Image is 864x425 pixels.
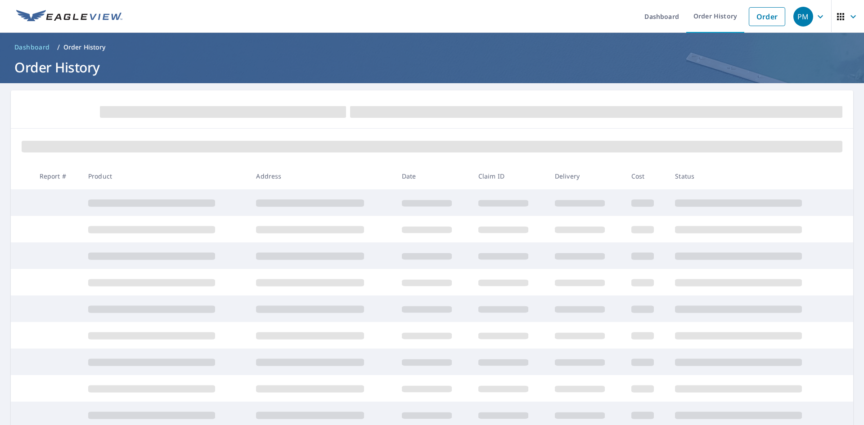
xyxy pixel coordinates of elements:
th: Cost [624,163,668,189]
div: PM [793,7,813,27]
img: EV Logo [16,10,122,23]
th: Address [249,163,394,189]
th: Status [668,163,836,189]
a: Dashboard [11,40,54,54]
h1: Order History [11,58,853,76]
th: Date [395,163,471,189]
nav: breadcrumb [11,40,853,54]
th: Product [81,163,249,189]
th: Claim ID [471,163,548,189]
a: Order [749,7,785,26]
li: / [57,42,60,53]
th: Report # [32,163,81,189]
p: Order History [63,43,106,52]
span: Dashboard [14,43,50,52]
th: Delivery [548,163,624,189]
